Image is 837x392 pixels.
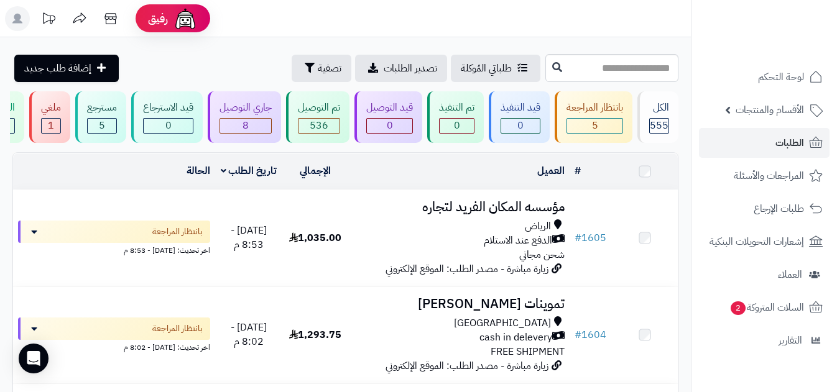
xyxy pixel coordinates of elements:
[48,118,54,133] span: 1
[484,234,552,248] span: الدفع عند الاستلام
[491,344,565,359] span: FREE SHIPMENT
[736,101,804,119] span: الأقسام والمنتجات
[454,118,460,133] span: 0
[575,230,606,245] a: #1605
[519,247,565,262] span: شحن مجاني
[289,327,341,342] span: 1,293.75
[205,91,284,143] a: جاري التوصيل 8
[165,118,172,133] span: 0
[355,55,447,82] a: تصدير الطلبات
[635,91,681,143] a: الكل555
[778,266,802,283] span: العملاء
[352,91,425,143] a: قيد التوصيل 0
[566,101,623,115] div: بانتظار المراجعة
[73,91,129,143] a: مسترجع 5
[454,316,551,330] span: [GEOGRAPHIC_DATA]
[33,6,64,34] a: تحديثات المنصة
[99,118,105,133] span: 5
[575,327,606,342] a: #1604
[41,101,61,115] div: ملغي
[758,68,804,86] span: لوحة التحكم
[754,200,804,217] span: طلبات الإرجاع
[18,340,210,353] div: اخر تحديث: [DATE] - 8:02 م
[220,119,271,133] div: 8
[384,61,437,76] span: تصدير الطلبات
[525,219,551,234] span: الرياض
[699,293,830,322] a: السلات المتروكة2
[775,134,804,152] span: الطلبات
[537,163,565,178] a: العميل
[501,101,540,115] div: قيد التنفيذ
[752,32,825,58] img: logo-2.png
[152,226,203,238] span: بانتظار المراجعة
[575,230,581,245] span: #
[552,91,635,143] a: بانتظار المراجعة 5
[152,322,203,335] span: بانتظار المراجعة
[88,119,116,133] div: 5
[501,119,540,133] div: 0
[298,101,340,115] div: تم التوصيل
[440,119,474,133] div: 0
[318,61,341,76] span: تصفية
[144,119,193,133] div: 0
[439,101,474,115] div: تم التنفيذ
[734,167,804,185] span: المراجعات والأسئلة
[27,91,73,143] a: ملغي 1
[220,101,272,115] div: جاري التوصيل
[451,55,540,82] a: طلباتي المُوكلة
[366,101,413,115] div: قيد التوصيل
[14,55,119,82] a: إضافة طلب جديد
[386,262,548,276] span: زيارة مباشرة - مصدر الطلب: الموقع الإلكتروني
[289,230,341,245] span: 1,035.00
[292,55,351,82] button: تصفية
[284,91,352,143] a: تم التوصيل 536
[779,332,802,349] span: التقارير
[231,223,267,252] span: [DATE] - 8:53 م
[353,200,565,214] h3: مؤسسه المكان الفريد لتجاره
[486,91,552,143] a: قيد التنفيذ 0
[699,194,830,224] a: طلبات الإرجاع
[699,161,830,191] a: المراجعات والأسئلة
[479,330,552,345] span: cash in delevery
[699,227,830,257] a: إشعارات التحويلات البنكية
[699,260,830,289] a: العملاء
[575,163,581,178] a: #
[173,6,198,31] img: ai-face.png
[731,301,746,315] span: 2
[298,119,340,133] div: 536
[187,163,210,178] a: الحالة
[387,118,393,133] span: 0
[592,118,598,133] span: 5
[699,128,830,158] a: الطلبات
[353,297,565,311] h3: تموينات [PERSON_NAME]
[243,118,249,133] span: 8
[24,61,91,76] span: إضافة طلب جديد
[129,91,205,143] a: قيد الاسترجاع 0
[461,61,512,76] span: طلباتي المُوكلة
[649,101,669,115] div: الكل
[18,243,210,256] div: اخر تحديث: [DATE] - 8:53 م
[143,101,193,115] div: قيد الاسترجاع
[19,344,49,373] div: Open Intercom Messenger
[42,119,60,133] div: 1
[148,11,168,26] span: رفيق
[699,326,830,355] a: التقارير
[517,118,524,133] span: 0
[729,299,804,316] span: السلات المتروكة
[710,233,804,250] span: إشعارات التحويلات البنكية
[221,163,277,178] a: تاريخ الطلب
[367,119,412,133] div: 0
[231,320,267,349] span: [DATE] - 8:02 م
[425,91,486,143] a: تم التنفيذ 0
[567,119,622,133] div: 5
[699,62,830,92] a: لوحة التحكم
[575,327,581,342] span: #
[386,358,548,373] span: زيارة مباشرة - مصدر الطلب: الموقع الإلكتروني
[87,101,117,115] div: مسترجع
[300,163,331,178] a: الإجمالي
[650,118,668,133] span: 555
[310,118,328,133] span: 536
